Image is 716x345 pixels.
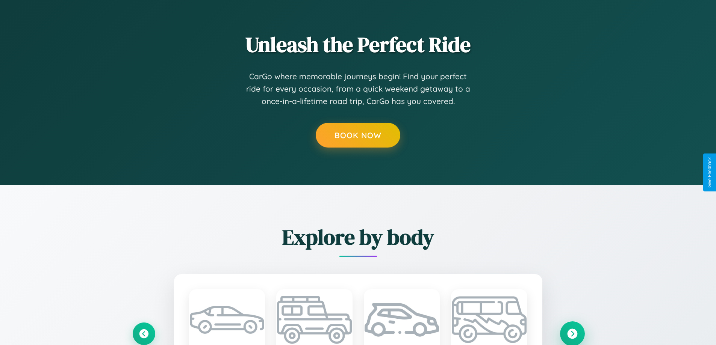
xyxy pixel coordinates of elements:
[707,157,712,188] div: Give Feedback
[133,30,584,59] h2: Unleash the Perfect Ride
[316,123,400,148] button: Book Now
[245,70,471,108] p: CarGo where memorable journeys begin! Find your perfect ride for every occasion, from a quick wee...
[133,223,584,252] h2: Explore by body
